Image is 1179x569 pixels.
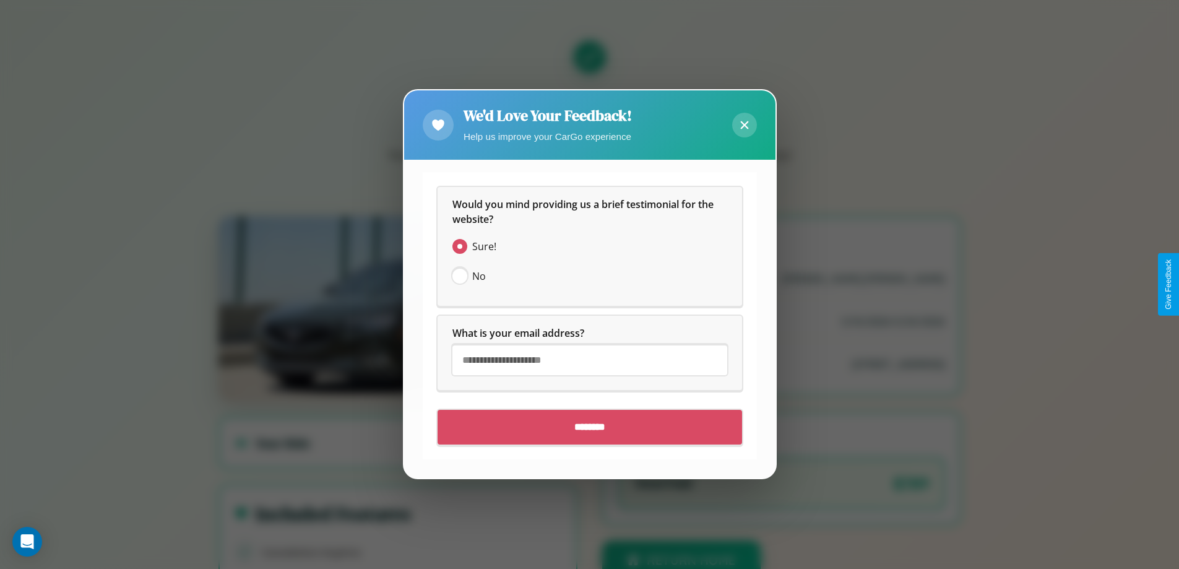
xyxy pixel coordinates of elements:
[464,128,632,145] p: Help us improve your CarGo experience
[452,327,584,341] span: What is your email address?
[472,269,486,284] span: No
[1164,259,1173,310] div: Give Feedback
[452,198,716,227] span: Would you mind providing us a brief testimonial for the website?
[472,240,496,254] span: Sure!
[464,105,632,126] h2: We'd Love Your Feedback!
[12,527,42,557] div: Open Intercom Messenger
